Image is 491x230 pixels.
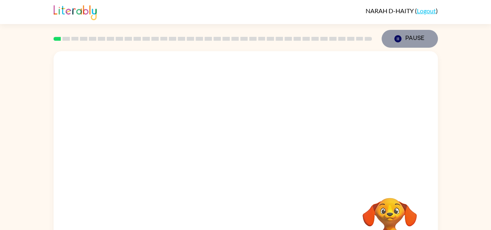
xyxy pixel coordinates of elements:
[366,7,415,14] span: NARAH D-HAITY
[366,7,438,14] div: ( )
[417,7,436,14] a: Logout
[382,30,438,48] button: Pause
[54,3,97,20] img: Literably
